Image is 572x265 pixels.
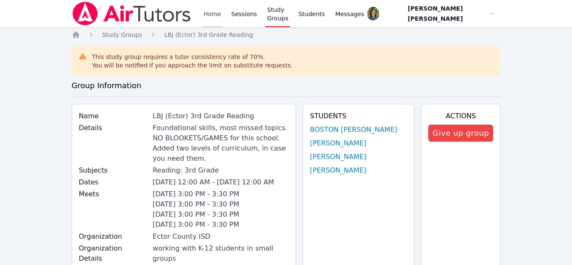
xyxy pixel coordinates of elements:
[79,232,148,242] label: Organization
[310,125,397,135] a: BOSTON [PERSON_NAME]
[92,61,293,70] div: You will be notified if you approach the limit on substitute requests.
[153,111,289,121] div: LBJ (Ector) 3rd Grade Reading
[92,53,293,70] div: This study group requires a tutor consistency rate of 70 %.
[428,111,493,121] h4: Actions
[79,123,148,133] label: Details
[79,243,148,264] label: Organization Details
[153,199,289,209] li: [DATE] 3:00 PM - 3:30 PM
[153,123,289,164] div: Foundational skills, most missed topics. NO BLOOKETS/GAMES for this school. Added two levels of c...
[153,243,289,264] div: working with K-12 students in small groups
[72,2,192,25] img: Air Tutors
[72,80,501,92] h3: Group Information
[310,152,366,162] a: [PERSON_NAME]
[310,111,407,121] h4: Students
[79,165,148,176] label: Subjects
[153,178,274,186] span: [DATE] 12:00 AM - [DATE] 12:00 AM
[153,220,289,230] li: [DATE] 3:00 PM - 3:30 PM
[153,209,289,220] li: [DATE] 3:00 PM - 3:30 PM
[79,177,148,187] label: Dates
[428,125,493,142] button: Give up group
[79,111,148,121] label: Name
[102,31,142,38] span: Study Groups
[72,31,501,39] nav: Breadcrumb
[153,232,289,242] div: Ector County ISD
[164,31,253,38] span: LBJ (Ector) 3rd Grade Reading
[335,10,364,18] span: Messages
[102,31,142,39] a: Study Groups
[153,189,289,199] li: [DATE] 3:00 PM - 3:30 PM
[164,31,253,39] a: LBJ (Ector) 3rd Grade Reading
[310,165,366,176] a: [PERSON_NAME]
[79,189,148,199] label: Meets
[310,138,366,148] a: [PERSON_NAME]
[153,165,289,176] div: Reading: 3rd Grade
